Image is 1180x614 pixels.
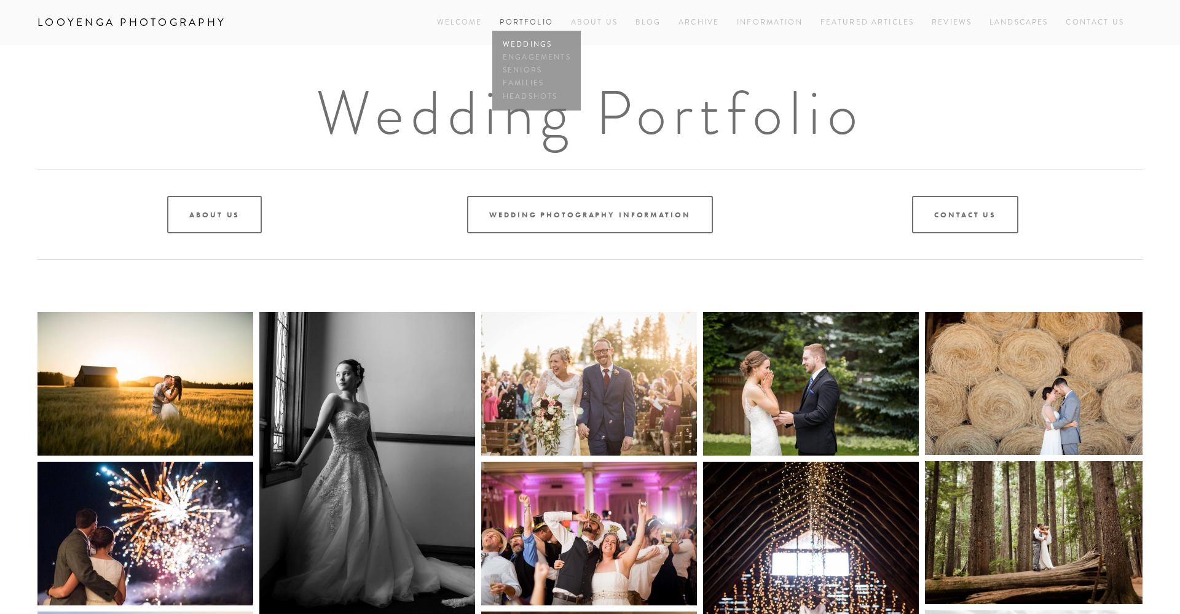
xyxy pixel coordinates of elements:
[925,312,1143,455] img: LooyengaPhotography--4.jpg
[481,312,697,456] img: Carreon_0593.jpg
[703,312,919,456] img: Wilson_0207.jpg
[467,196,712,233] a: Wedding Photography Information
[28,12,235,33] a: Looyenga Photography
[500,38,573,51] a: Weddings
[912,196,1018,233] a: Contact Us
[500,64,573,77] a: Seniors
[635,14,661,31] a: Blog
[437,14,482,31] a: Welcome
[481,462,697,605] img: LooyengaPhotography-0606.jpg
[678,14,719,31] a: Archive
[737,17,803,28] a: Information
[37,312,253,456] img: Buley_0769.jpg
[925,461,1143,604] img: LooyengaPhotography--5.jpg
[500,77,573,90] a: Families
[932,14,972,31] a: Reviews
[500,17,553,28] a: Portfolio
[37,82,1143,144] h1: Wedding Portfolio
[989,14,1048,31] a: Landscapes
[500,90,573,103] a: Headshots
[1066,14,1124,31] a: Contact Us
[820,14,914,31] a: Featured Articles
[37,462,253,605] img: LooyengaPhotography-3709.jpg
[167,196,262,233] a: About Us
[500,51,573,64] a: Engagements
[571,14,618,31] a: About Us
